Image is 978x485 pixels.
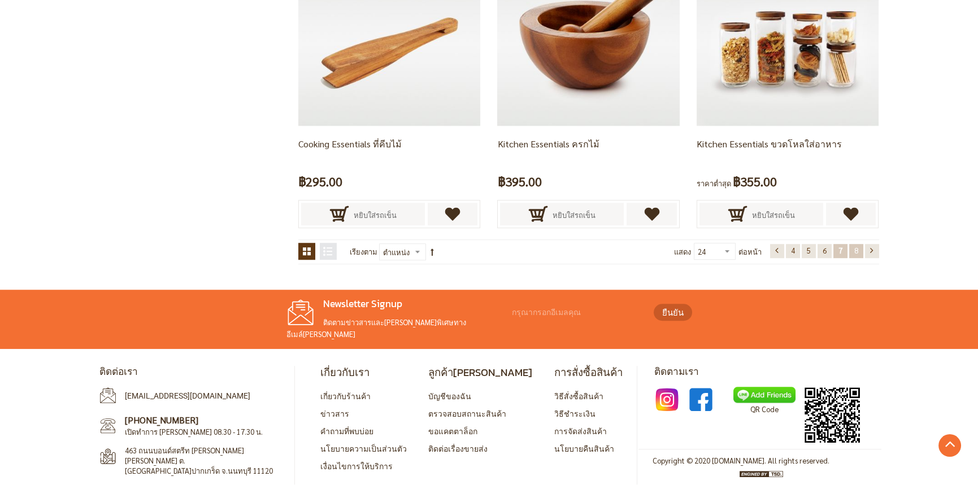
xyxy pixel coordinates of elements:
h4: Newsletter Signup [286,298,507,311]
a: 4 [786,244,800,258]
a: ตรวจสอบสถานะสินค้า [428,408,506,418]
span: ฿295.00 [298,171,342,192]
a: เพิ่มไปยังรายการโปรด [428,203,478,225]
a: [EMAIL_ADDRESS][DOMAIN_NAME] [125,391,250,400]
h4: ติดต่อเรา [99,366,286,378]
a: Cooking Essentials ที่คีบไม้ [298,138,402,150]
address: Copyright © 2020 [DOMAIN_NAME]. All rights reserved. [653,455,829,467]
a: [PHONE_NUMBER] [125,414,198,426]
a: ติดต่อเรื่องขายส่ง [428,443,488,453]
a: 6 [818,244,832,258]
a: นโยบายความเป็นส่วนตัว [320,443,407,453]
a: ขอแคตตาล็อก [428,426,477,436]
span: 5 [807,246,811,255]
span: เปิดทำการ [PERSON_NAME] 08.30 - 17.30 น. [125,427,263,436]
a: เพิ่มไปยังรายการโปรด [826,203,876,225]
p: ติดตามข่าวสารและ[PERSON_NAME]พิเศษทางอีเมล์[PERSON_NAME] [286,316,507,340]
span: ต่อหน้า [738,243,762,261]
span: ราคาต่ำสุด [697,178,731,188]
button: ยืนยัน [654,304,692,321]
h4: การสั่งซื้อสินค้า [554,366,623,379]
a: Cooking Essentials ที่คีบไม้ [298,29,480,38]
a: Go to Top [938,434,961,457]
a: บัญชีของฉัน [428,391,471,401]
span: 4 [791,246,795,255]
span: แสดง [674,247,691,256]
a: นโยบายคืนสินค้า [554,443,614,453]
a: เงื่อนไขการให้บริการ [320,461,393,471]
span: 6 [823,246,827,255]
a: 8 [849,244,863,258]
span: หยิบใส่รถเข็น [752,203,795,228]
button: หยิบใส่รถเข็น [500,203,624,225]
span: หยิบใส่รถเข็น [553,203,596,228]
h4: ลูกค้า[PERSON_NAME] [428,366,532,379]
a: วิธีสั่งซื้อสินค้า [554,391,603,401]
button: หยิบใส่รถเข็น [699,203,823,225]
a: 5 [802,244,816,258]
p: QR Code [733,403,796,416]
a: pestle [497,29,679,38]
h4: ติดตามเรา [654,366,879,378]
a: วิธีชำระเงิน [554,408,596,418]
a: การจัดส่งสินค้า [554,426,607,436]
a: Kitchen Essentials ครกไม้ [497,138,599,150]
span: 7 [838,246,842,255]
span: หยิบใส่รถเข็น [354,203,397,228]
h4: เกี่ยวกับเรา [320,366,407,379]
a: Kitchen Essentials ขวดโหลใส่อาหาร [697,29,879,38]
button: หยิบใส่รถเข็น [301,203,425,225]
span: 463 ถนนบอนด์สตรีท [PERSON_NAME][PERSON_NAME] ต.[GEOGRAPHIC_DATA]ปากเกร็ด จ.นนทบุรี 11120 [125,445,274,477]
span: ฿355.00 [733,171,777,192]
a: Kitchen Essentials ขวดโหลใส่อาหาร [697,138,842,150]
span: ฿395.00 [497,171,541,192]
span: 8 [854,246,858,255]
strong: ตาราง [298,243,315,260]
a: เพิ่มไปยังรายการโปรด [627,203,677,225]
label: เรียงตาม [350,243,377,261]
a: ข่าวสาร [320,408,349,418]
a: คำถามที่พบบ่อย [320,426,373,436]
span: ยืนยัน [662,306,684,319]
a: เกี่ยวกับร้านค้า [320,391,371,401]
